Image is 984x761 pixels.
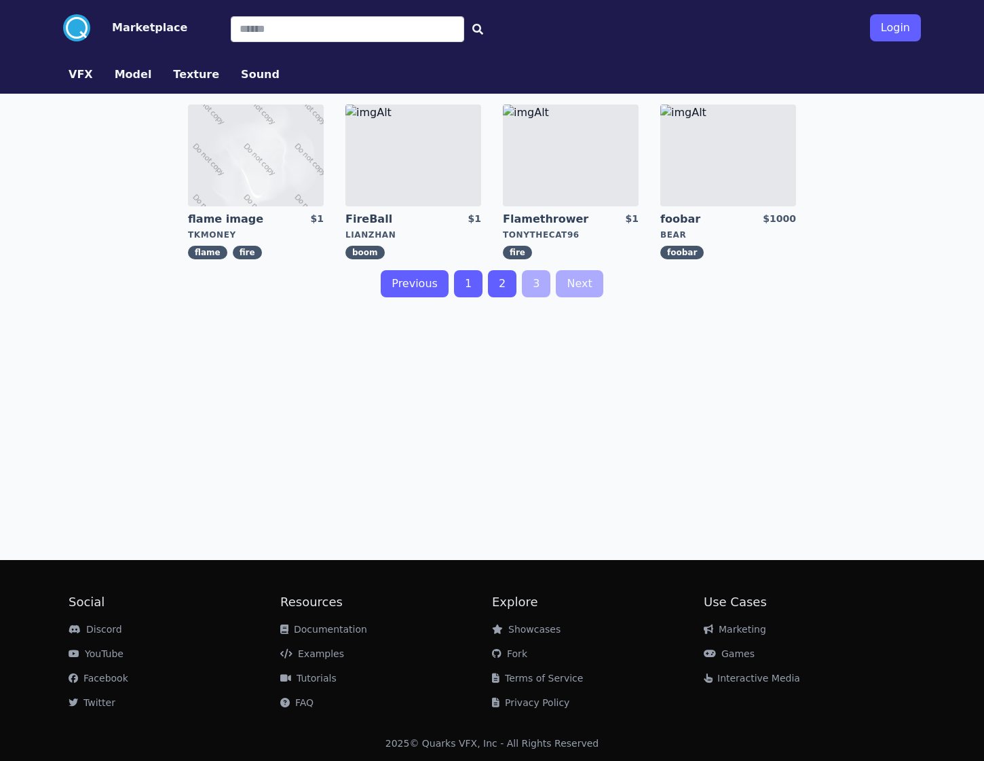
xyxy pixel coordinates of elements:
[468,212,481,227] div: $1
[763,212,796,227] div: $1000
[704,673,800,684] a: Interactive Media
[280,648,344,659] a: Examples
[162,67,230,83] a: Texture
[503,212,601,227] a: Flamethrower
[660,212,758,227] a: foobar
[112,20,187,36] button: Marketplace
[492,697,569,708] a: Privacy Policy
[704,593,915,612] h2: Use Cases
[492,673,583,684] a: Terms of Service
[488,270,516,297] a: 2
[58,67,104,83] a: VFX
[188,105,324,206] img: imgAlt
[556,270,603,297] a: Next
[503,246,532,259] span: fire
[311,212,324,227] div: $1
[230,67,290,83] a: Sound
[492,648,527,659] a: Fork
[280,593,492,612] h2: Resources
[660,229,796,240] div: bear
[870,9,921,47] a: Login
[280,624,367,635] a: Documentation
[660,246,704,259] span: foobar
[115,67,152,83] button: Model
[454,270,482,297] a: 1
[704,624,766,635] a: Marketing
[69,67,93,83] button: VFX
[69,593,280,612] h2: Social
[492,624,561,635] a: Showcases
[660,105,796,206] img: imgAlt
[704,648,755,659] a: Games
[345,229,481,240] div: LianZhan
[385,737,599,750] div: 2025 © Quarks VFX, Inc - All Rights Reserved
[233,246,262,259] span: fire
[188,229,324,240] div: tkmoney
[188,212,286,227] a: flame image
[69,648,124,659] a: YouTube
[188,246,227,259] span: flame
[381,270,449,297] a: Previous
[90,20,187,36] a: Marketplace
[522,270,550,297] a: 3
[870,14,921,41] button: Login
[345,105,481,206] img: imgAlt
[345,246,385,259] span: boom
[626,212,639,227] div: $1
[280,673,337,684] a: Tutorials
[492,593,704,612] h2: Explore
[241,67,280,83] button: Sound
[69,624,122,635] a: Discord
[69,697,115,708] a: Twitter
[345,212,443,227] a: FireBall
[173,67,219,83] button: Texture
[503,105,639,206] img: imgAlt
[503,229,639,240] div: tonythecat96
[231,16,464,42] input: Search
[280,697,314,708] a: FAQ
[69,673,128,684] a: Facebook
[104,67,163,83] a: Model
